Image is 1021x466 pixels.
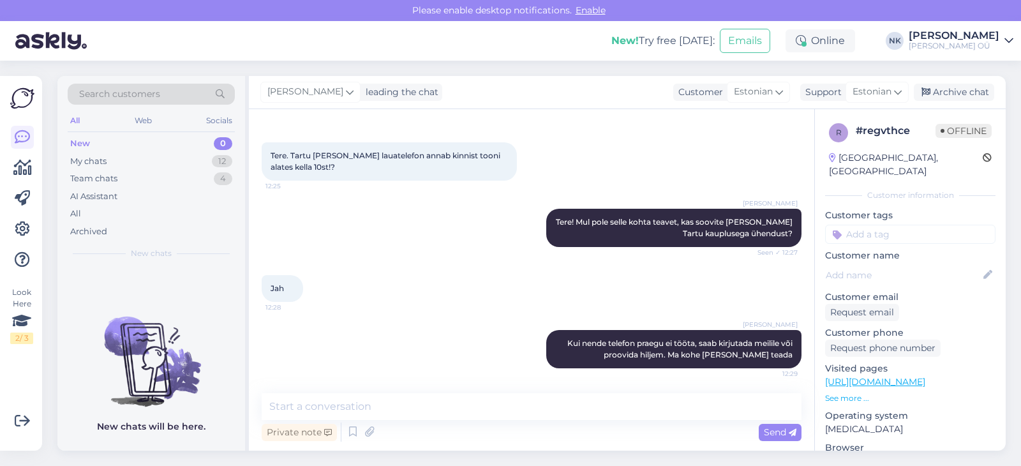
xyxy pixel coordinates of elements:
p: Customer email [825,290,995,304]
button: Emails [720,29,770,53]
span: r [836,128,842,137]
span: Estonian [734,85,773,99]
div: [PERSON_NAME] [909,31,999,41]
p: Operating system [825,409,995,423]
div: Socials [204,112,235,129]
p: Visited pages [825,362,995,375]
span: Jah [271,283,284,293]
div: 12 [212,155,232,168]
div: Try free [DATE]: [611,33,715,49]
div: NK [886,32,904,50]
span: Estonian [853,85,891,99]
div: All [68,112,82,129]
div: Customer [673,86,723,99]
div: New [70,137,90,150]
a: [URL][DOMAIN_NAME] [825,376,925,387]
span: Search customers [79,87,160,101]
span: Tere. Tartu [PERSON_NAME] lauatelefon annab kinnist tooni alates kella 10st!? [271,151,502,172]
div: Look Here [10,287,33,344]
span: Send [764,426,796,438]
input: Add name [826,268,981,282]
span: Seen ✓ 12:27 [750,248,798,257]
p: Customer name [825,249,995,262]
p: [MEDICAL_DATA] [825,423,995,436]
span: Tere! Mul pole selle kohta teavet, kas soovite [PERSON_NAME] Tartu kauplusega ühendust? [556,217,794,238]
div: All [70,207,81,220]
span: Kui nende telefon praegu ei tööta, saab kirjutada meilile või proovida hiljem. Ma kohe [PERSON_NA... [567,338,794,359]
span: [PERSON_NAME] [743,320,798,329]
b: New! [611,34,639,47]
p: Customer phone [825,326,995,340]
span: New chats [131,248,172,259]
span: 12:25 [265,181,313,191]
div: # regvthce [856,123,935,139]
div: Support [800,86,842,99]
div: leading the chat [361,86,438,99]
div: [GEOGRAPHIC_DATA], [GEOGRAPHIC_DATA] [829,151,983,178]
div: Online [786,29,855,52]
span: [PERSON_NAME] [743,199,798,208]
img: Askly Logo [10,86,34,110]
div: Archived [70,225,107,238]
div: [PERSON_NAME] OÜ [909,41,999,51]
p: Customer tags [825,209,995,222]
span: Enable [572,4,609,16]
div: 0 [214,137,232,150]
div: Private note [262,424,337,441]
div: Request email [825,304,899,321]
span: 12:29 [750,369,798,379]
img: No chats [57,294,245,409]
div: Archive chat [914,84,994,101]
input: Add a tag [825,225,995,244]
div: 2 / 3 [10,333,33,344]
div: Team chats [70,172,117,185]
div: Request phone number [825,340,941,357]
span: [PERSON_NAME] [267,85,343,99]
span: 12:28 [265,303,313,312]
p: Browser [825,441,995,455]
a: [PERSON_NAME][PERSON_NAME] OÜ [909,31,1013,51]
div: 4 [214,172,232,185]
div: Customer information [825,190,995,201]
div: My chats [70,155,107,168]
p: New chats will be here. [97,420,205,433]
div: AI Assistant [70,190,117,203]
div: Web [132,112,154,129]
p: See more ... [825,393,995,404]
span: Offline [935,124,992,138]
